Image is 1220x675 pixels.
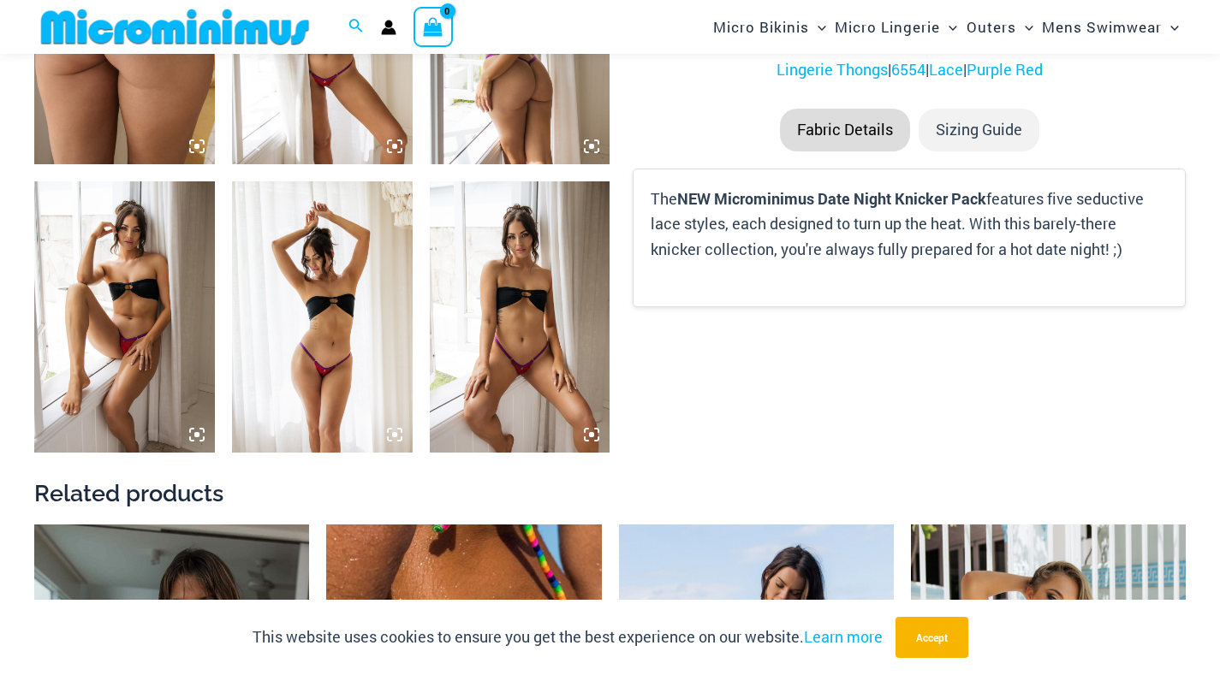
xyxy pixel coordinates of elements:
a: Lace [929,59,963,80]
a: Learn more [804,626,883,647]
span: Outers [967,5,1016,49]
b: NEW Microminimus Date Night Knicker Pack [677,188,986,209]
nav: Site Navigation [706,3,1186,51]
a: Search icon link [348,16,364,38]
li: Fabric Details [780,109,910,151]
a: Account icon link [381,20,396,35]
a: Micro LingerieMenu ToggleMenu Toggle [830,5,961,49]
h2: Related products [34,478,1186,508]
a: Lingerie Thongs [777,59,888,80]
span: Menu Toggle [1162,5,1179,49]
span: Menu Toggle [1016,5,1033,49]
button: Accept [896,617,968,658]
span: Micro Bikinis [713,5,809,49]
span: Mens Swimwear [1042,5,1162,49]
a: View Shopping Cart, empty [414,7,453,46]
span: Micro Lingerie [835,5,940,49]
img: Ellie RedPurple 6554 Micro Thong [232,181,413,452]
li: Sizing Guide [919,109,1039,151]
p: The features five seductive lace styles, each designed to turn up the heat. With this barely-ther... [651,187,1168,263]
a: Mens SwimwearMenu ToggleMenu Toggle [1038,5,1183,49]
a: OutersMenu ToggleMenu Toggle [962,5,1038,49]
a: Micro BikinisMenu ToggleMenu Toggle [709,5,830,49]
p: This website uses cookies to ensure you get the best experience on our website. [253,625,883,650]
span: Menu Toggle [940,5,957,49]
img: MM SHOP LOGO FLAT [34,8,316,46]
p: | | | [633,57,1186,83]
a: 6554 [891,59,925,80]
img: Ellie RedPurple 6554 Micro Thong [34,181,215,452]
a: Red [1015,59,1043,80]
img: Ellie RedPurple 6554 Micro Thong [430,181,610,452]
span: Menu Toggle [809,5,826,49]
a: Purple [967,59,1012,80]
